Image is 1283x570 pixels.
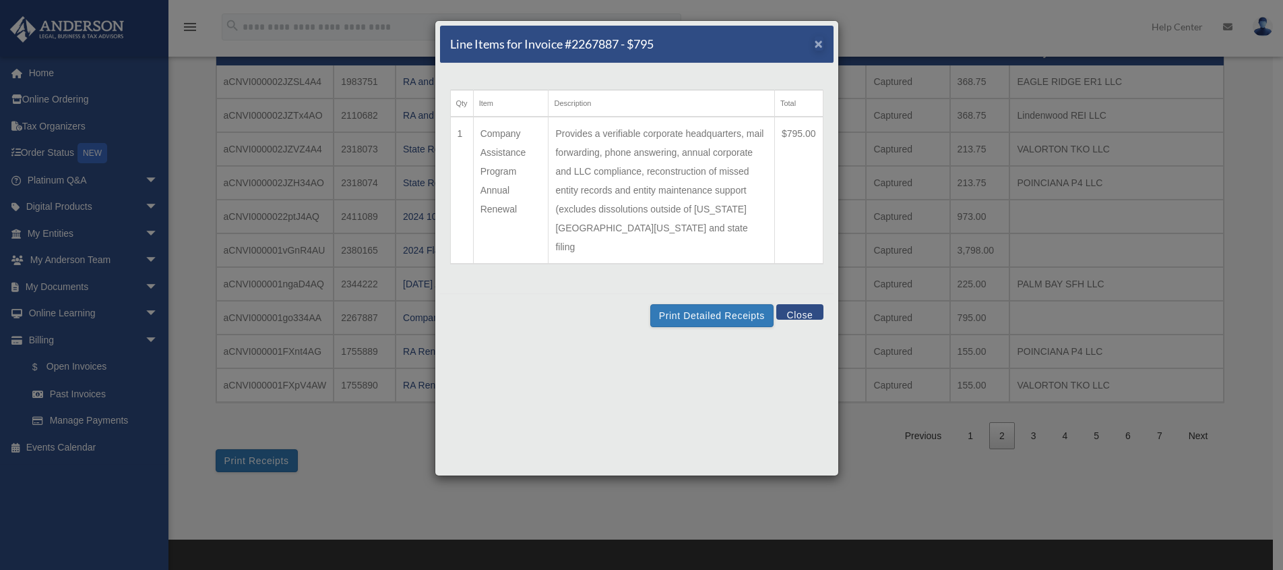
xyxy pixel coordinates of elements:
[549,90,774,117] th: Description
[776,304,823,320] button: Close
[450,117,473,264] td: 1
[650,304,774,327] button: Print Detailed Receipts
[774,117,823,264] td: $795.00
[450,90,473,117] th: Qty
[815,36,823,51] button: Close
[774,90,823,117] th: Total
[815,36,823,51] span: ×
[450,36,654,53] h5: Line Items for Invoice #2267887 - $795
[473,117,549,264] td: Company Assistance Program Annual Renewal
[549,117,774,264] td: Provides a verifiable corporate headquarters, mail forwarding, phone answering, annual corporate ...
[473,90,549,117] th: Item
